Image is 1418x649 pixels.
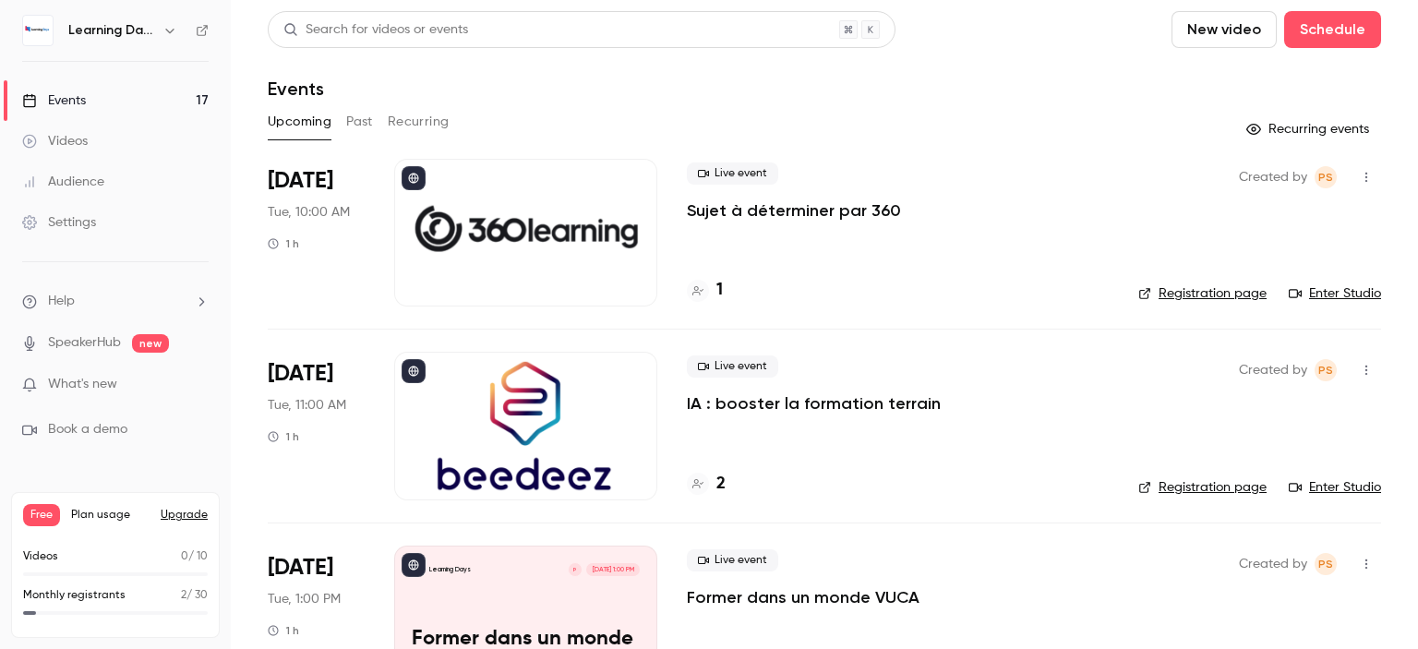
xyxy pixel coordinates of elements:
[22,132,88,150] div: Videos
[1315,553,1337,575] span: Prad Selvarajah
[716,278,723,303] h4: 1
[268,553,333,583] span: [DATE]
[48,333,121,353] a: SpeakerHub
[1239,359,1307,381] span: Created by
[181,590,186,601] span: 2
[71,508,150,523] span: Plan usage
[687,392,941,415] a: IA : booster la formation terrain
[429,565,471,574] p: Learning Days
[48,420,127,439] span: Book a demo
[1138,284,1267,303] a: Registration page
[268,359,333,389] span: [DATE]
[161,508,208,523] button: Upgrade
[1315,166,1337,188] span: Prad Selvarajah
[23,587,126,604] p: Monthly registrants
[1238,114,1381,144] button: Recurring events
[181,551,188,562] span: 0
[283,20,468,40] div: Search for videos or events
[687,278,723,303] a: 1
[48,292,75,311] span: Help
[48,375,117,394] span: What's new
[181,587,208,604] p: / 30
[268,396,346,415] span: Tue, 11:00 AM
[1318,166,1333,188] span: PS
[1172,11,1277,48] button: New video
[687,355,778,378] span: Live event
[181,548,208,565] p: / 10
[268,107,331,137] button: Upcoming
[22,213,96,232] div: Settings
[568,562,583,577] div: P
[23,548,58,565] p: Videos
[1318,359,1333,381] span: PS
[268,623,299,638] div: 1 h
[687,199,901,222] a: Sujet à déterminer par 360
[22,173,104,191] div: Audience
[23,504,60,526] span: Free
[1239,553,1307,575] span: Created by
[22,91,86,110] div: Events
[268,236,299,251] div: 1 h
[1318,553,1333,575] span: PS
[1289,284,1381,303] a: Enter Studio
[1138,478,1267,497] a: Registration page
[716,472,726,497] h4: 2
[132,334,169,353] span: new
[1289,478,1381,497] a: Enter Studio
[1315,359,1337,381] span: Prad Selvarajah
[268,429,299,444] div: 1 h
[268,203,350,222] span: Tue, 10:00 AM
[68,21,155,40] h6: Learning Days
[268,159,365,306] div: Oct 7 Tue, 10:00 AM (Europe/Paris)
[268,78,324,100] h1: Events
[268,166,333,196] span: [DATE]
[687,472,726,497] a: 2
[268,590,341,608] span: Tue, 1:00 PM
[1239,166,1307,188] span: Created by
[687,162,778,185] span: Live event
[23,16,53,45] img: Learning Days
[268,352,365,499] div: Oct 7 Tue, 11:00 AM (Europe/Paris)
[388,107,450,137] button: Recurring
[687,586,919,608] a: Former dans un monde VUCA
[586,563,639,576] span: [DATE] 1:00 PM
[1284,11,1381,48] button: Schedule
[687,549,778,571] span: Live event
[22,292,209,311] li: help-dropdown-opener
[346,107,373,137] button: Past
